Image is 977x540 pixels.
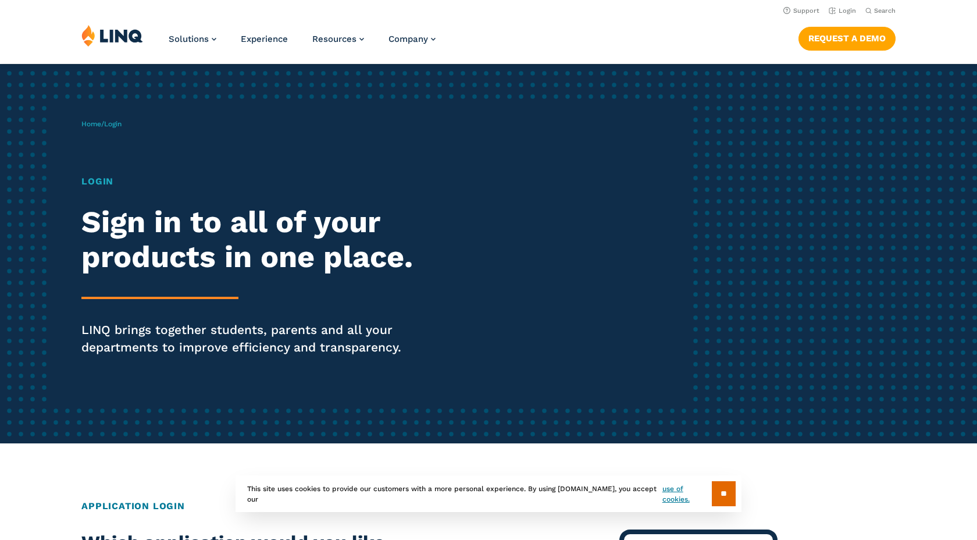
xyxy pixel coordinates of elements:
button: Open Search Bar [865,6,896,15]
span: Search [874,7,896,15]
span: Login [104,120,122,128]
a: Company [388,34,436,44]
a: Home [81,120,101,128]
nav: Button Navigation [798,24,896,50]
h1: Login [81,175,458,189]
span: / [81,120,122,128]
h2: Sign in to all of your products in one place. [81,205,458,275]
a: use of cookies. [662,484,712,505]
img: LINQ | K‑12 Software [81,24,143,47]
nav: Primary Navigation [169,24,436,63]
span: Resources [312,34,356,44]
a: Support [783,7,819,15]
div: This site uses cookies to provide our customers with a more personal experience. By using [DOMAIN... [236,475,741,512]
a: Experience [241,34,288,44]
a: Resources [312,34,364,44]
a: Request a Demo [798,27,896,50]
span: Company [388,34,428,44]
a: Solutions [169,34,216,44]
span: Solutions [169,34,209,44]
a: Login [829,7,856,15]
p: LINQ brings together students, parents and all your departments to improve efficiency and transpa... [81,321,458,356]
